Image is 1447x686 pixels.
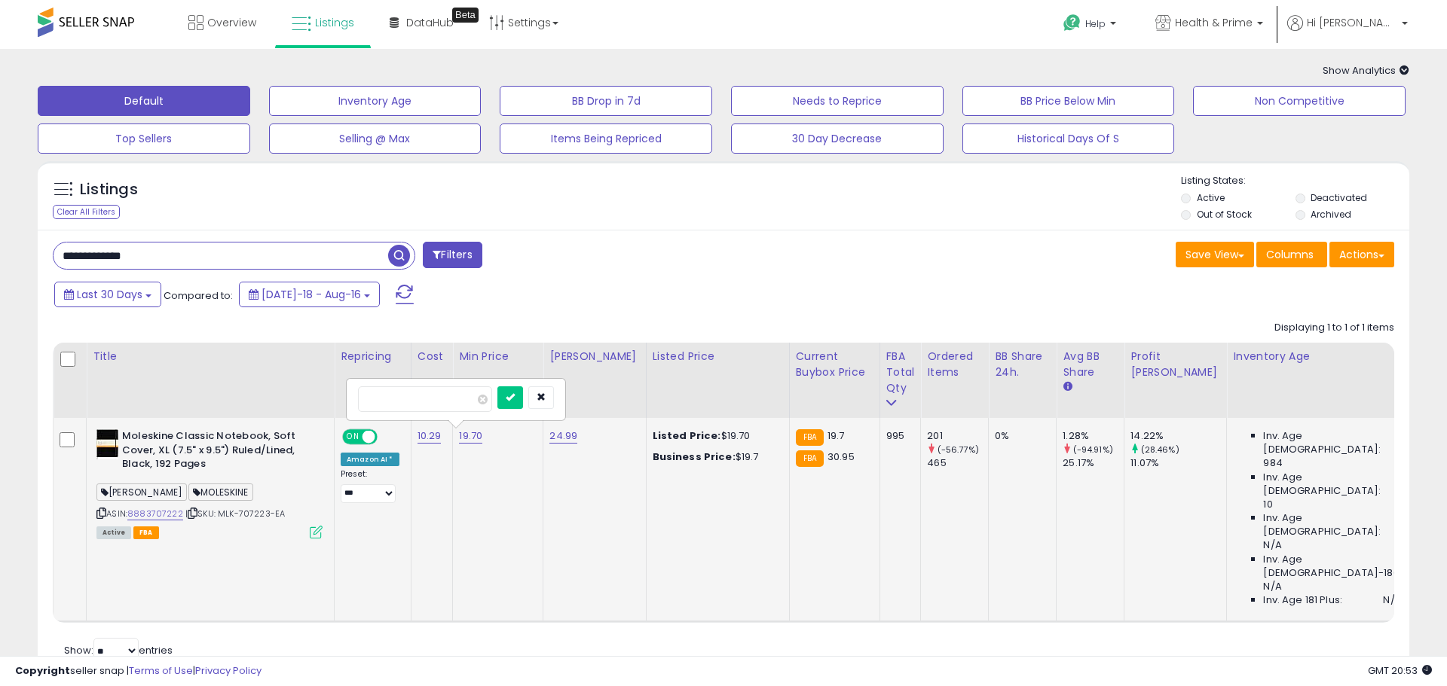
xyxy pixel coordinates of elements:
[927,456,988,470] div: 465
[653,429,778,443] div: $19.70
[1329,242,1394,267] button: Actions
[15,663,70,678] strong: Copyright
[828,428,845,443] span: 19.7
[1311,191,1367,204] label: Deactivated
[164,288,233,303] span: Compared to:
[653,450,778,464] div: $19.7
[653,450,736,464] b: Business Price:
[796,450,824,467] small: FBA
[96,429,118,459] img: 31APod1V9RL._SL40_.jpg
[459,428,482,444] a: 19.70
[315,15,354,30] span: Listings
[731,86,944,116] button: Needs to Reprice
[54,282,161,307] button: Last 30 Days
[1383,593,1401,607] span: N/A
[185,508,285,520] span: | SKU: MLK-707223-EA
[452,8,479,23] div: Tooltip anchor
[796,429,824,446] small: FBA
[796,349,873,380] div: Current Buybox Price
[423,242,482,268] button: Filters
[1233,349,1406,364] div: Inventory Age
[1274,321,1394,335] div: Displaying 1 to 1 of 1 items
[188,483,253,501] span: MOLESKINE
[127,508,183,520] a: 8883707222
[1256,242,1327,267] button: Columns
[500,86,712,116] button: BB Drop in 7d
[828,450,855,464] span: 30.95
[38,86,250,116] button: Default
[1307,15,1397,30] span: Hi [PERSON_NAME]
[995,429,1045,443] div: 0%
[207,15,256,30] span: Overview
[122,429,305,475] b: Moleskine Classic Notebook, Soft Cover, XL (7.5" x 9.5") Ruled/Lined, Black, 192 Pages
[962,123,1175,154] button: Historical Days Of S
[1141,444,1179,456] small: (28.46%)
[459,349,537,364] div: Min Price
[653,428,721,443] b: Listed Price:
[80,179,138,200] h5: Listings
[38,123,250,154] button: Top Sellers
[1063,14,1081,32] i: Get Help
[93,349,328,364] div: Title
[64,643,173,657] span: Show: entries
[1197,208,1252,221] label: Out of Stock
[375,431,399,444] span: OFF
[1263,593,1342,607] span: Inv. Age 181 Plus:
[1263,553,1401,580] span: Inv. Age [DEMOGRAPHIC_DATA]-180:
[133,526,159,539] span: FBA
[344,431,363,444] span: ON
[77,287,142,302] span: Last 30 Days
[1263,538,1281,552] span: N/A
[53,205,120,219] div: Clear All Filters
[341,349,405,364] div: Repricing
[1263,580,1281,593] span: N/A
[341,453,399,466] div: Amazon AI *
[1263,429,1401,456] span: Inv. Age [DEMOGRAPHIC_DATA]:
[96,526,131,539] span: All listings currently available for purchase on Amazon
[1287,15,1408,49] a: Hi [PERSON_NAME]
[927,349,982,380] div: Ordered Items
[962,86,1175,116] button: BB Price Below Min
[1130,349,1220,380] div: Profit [PERSON_NAME]
[500,123,712,154] button: Items Being Repriced
[653,349,783,364] div: Listed Price
[96,429,323,537] div: ASIN:
[995,349,1050,380] div: BB Share 24h.
[129,663,193,678] a: Terms of Use
[15,664,262,678] div: seller snap | |
[1175,15,1253,30] span: Health & Prime
[195,663,262,678] a: Privacy Policy
[1130,456,1226,470] div: 11.07%
[1263,456,1282,470] span: 984
[1130,429,1226,443] div: 14.22%
[1311,208,1351,221] label: Archived
[1176,242,1254,267] button: Save View
[886,429,910,443] div: 995
[1181,174,1409,188] p: Listing States:
[1085,17,1106,30] span: Help
[938,444,979,456] small: (-56.77%)
[1323,63,1409,78] span: Show Analytics
[96,483,187,501] span: [PERSON_NAME]
[406,15,454,30] span: DataHub
[549,428,577,444] a: 24.99
[1051,2,1131,49] a: Help
[1063,380,1072,394] small: Avg BB Share.
[549,349,639,364] div: [PERSON_NAME]
[1063,349,1118,380] div: Avg BB Share
[927,429,988,443] div: 201
[1266,247,1314,262] span: Columns
[1197,191,1225,204] label: Active
[269,86,482,116] button: Inventory Age
[1368,663,1432,678] span: 2025-09-16 20:53 GMT
[262,287,361,302] span: [DATE]-18 - Aug-16
[1063,429,1124,443] div: 1.28%
[269,123,482,154] button: Selling @ Max
[418,349,447,364] div: Cost
[1263,471,1401,498] span: Inv. Age [DEMOGRAPHIC_DATA]:
[1063,456,1124,470] div: 25.17%
[1073,444,1113,456] small: (-94.91%)
[886,349,915,396] div: FBA Total Qty
[1263,511,1401,538] span: Inv. Age [DEMOGRAPHIC_DATA]:
[731,123,944,154] button: 30 Day Decrease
